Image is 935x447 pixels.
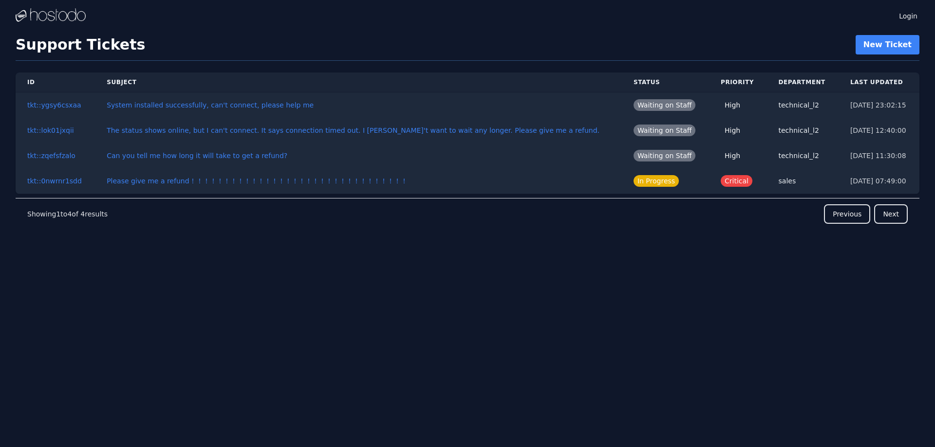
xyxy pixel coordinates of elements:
[27,101,81,109] a: tkt::ygsy6csxaa
[721,175,752,187] span: Critical
[622,72,709,92] th: Status
[709,72,767,92] th: Priority
[721,125,744,136] span: High
[16,8,86,23] img: Logo
[107,177,407,185] a: Please give me a refund！！！！！！！！！！！！！！！！！！！！！！！！！！！！！！！！
[634,175,679,187] span: In Progress
[107,152,287,160] a: Can you tell me how long it will take to get a refund?
[27,126,74,134] a: tkt::lok01jxqii
[850,151,908,161] div: [DATE] 11:30:08
[767,72,839,92] th: Department
[107,101,314,109] a: System installed successfully, can't connect, please help me
[856,35,919,54] a: New Ticket
[721,150,744,161] span: High
[839,72,919,92] th: Last Updated
[850,100,908,110] div: [DATE] 23:02:15
[721,99,744,111] span: High
[634,99,696,111] span: Waiting on Staff
[67,210,72,218] span: 4
[824,204,870,224] button: Previous
[779,176,827,186] div: sales
[56,210,60,218] span: 1
[16,36,145,54] h1: Support Tickets
[27,177,82,185] a: tkt::0nwrnr1sdd
[634,125,696,136] span: Waiting on Staff
[16,198,919,230] nav: Pagination
[634,150,696,161] span: Waiting on Staff
[80,210,85,218] span: 4
[850,125,908,135] div: [DATE] 12:40:00
[897,9,919,21] a: Login
[27,209,108,219] p: Showing to of results
[779,100,827,110] div: technical_l2
[95,72,622,92] th: Subject
[779,125,827,135] div: technical_l2
[27,152,75,160] a: tkt::zqefsfzalo
[16,72,95,92] th: ID
[107,126,599,134] a: The status shows online, but I can't connect. It says connection timed out. I [PERSON_NAME]'t wan...
[874,204,908,224] button: Next
[779,151,827,161] div: technical_l2
[850,176,908,186] div: [DATE] 07:49:00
